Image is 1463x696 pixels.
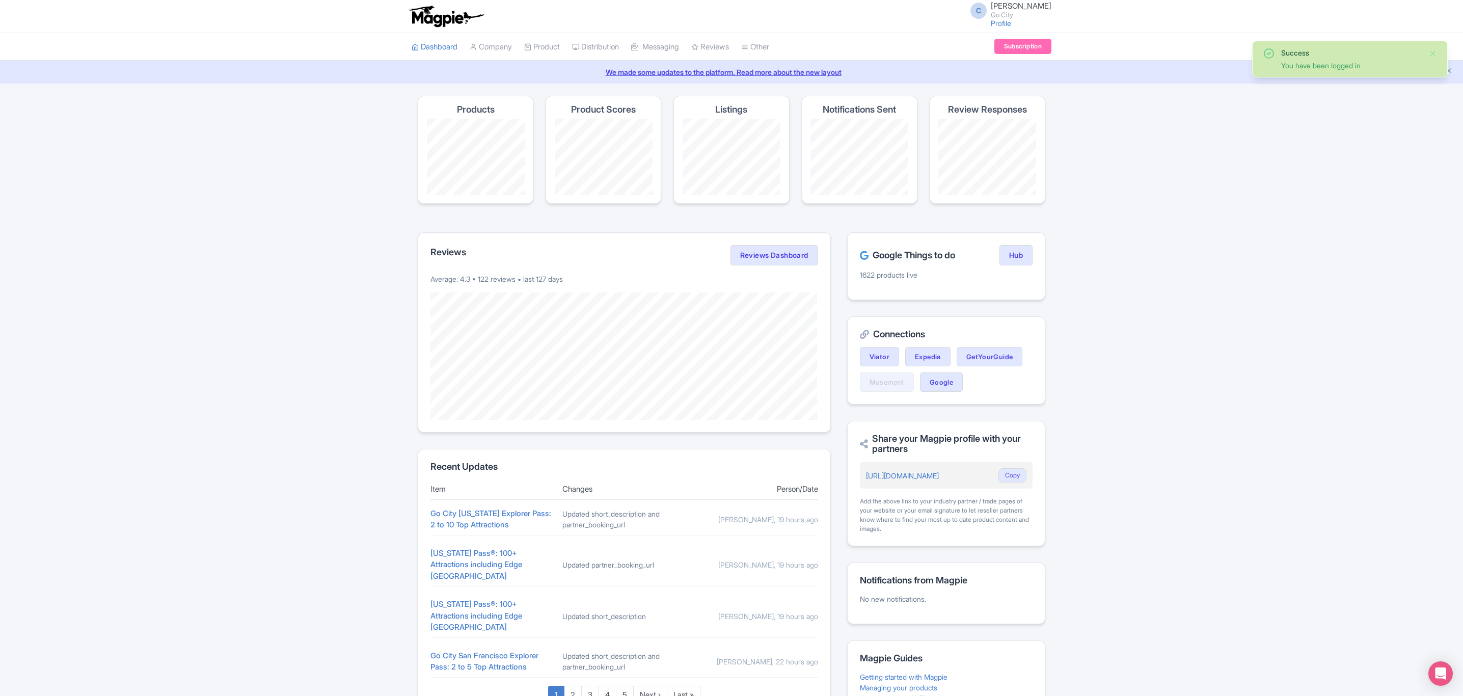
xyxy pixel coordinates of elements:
a: Go City San Francisco Explorer Pass: 2 to 5 Top Attractions [430,651,538,672]
div: Add the above link to your industry partner / trade pages of your website or your email signature... [860,497,1033,533]
a: Hub [999,245,1033,265]
a: Musement [860,372,914,392]
div: [PERSON_NAME], 19 hours ago [694,514,818,525]
span: C [970,3,987,19]
a: Getting started with Magpie [860,673,947,681]
h4: Review Responses [948,104,1027,115]
a: Messaging [631,33,679,61]
a: Viator [860,347,899,366]
div: Open Intercom Messenger [1428,661,1453,686]
a: We made some updates to the platform. Read more about the new layout [6,67,1457,77]
a: Reviews Dashboard [730,245,818,265]
h2: Google Things to do [860,250,955,260]
a: Go City [US_STATE] Explorer Pass: 2 to 10 Top Attractions [430,508,551,530]
p: Average: 4.3 • 122 reviews • last 127 days [430,274,818,284]
h2: Share your Magpie profile with your partners [860,434,1033,454]
p: No new notifications. [860,594,1033,604]
div: You have been logged in [1281,60,1421,71]
h2: Notifications from Magpie [860,575,1033,585]
div: Updated short_description [562,611,686,622]
div: Updated partner_booking_url [562,559,686,570]
a: Other [741,33,769,61]
button: Close announcement [1445,66,1453,77]
a: Company [470,33,512,61]
h2: Recent Updates [430,462,818,472]
div: [PERSON_NAME], 22 hours ago [694,656,818,667]
div: [PERSON_NAME], 19 hours ago [694,559,818,570]
span: [PERSON_NAME] [991,1,1051,11]
div: Updated short_description and partner_booking_url [562,508,686,530]
a: Distribution [572,33,619,61]
a: C [PERSON_NAME] Go City [964,2,1051,18]
a: Expedia [905,347,951,366]
a: Subscription [994,39,1051,54]
small: Go City [991,12,1051,18]
button: Close [1429,47,1437,60]
div: Changes [562,484,686,495]
a: Profile [991,19,1011,28]
a: Product [524,33,560,61]
div: Person/Date [694,484,818,495]
a: [US_STATE] Pass®: 100+ Attractions including Edge [GEOGRAPHIC_DATA] [430,548,522,581]
a: Managing your products [860,683,937,692]
a: [URL][DOMAIN_NAME] [866,471,939,480]
div: Success [1281,47,1421,58]
h2: Magpie Guides [860,653,1033,663]
img: logo-ab69f6fb50320c5b225c76a69d11143b.png [407,5,485,28]
div: Updated short_description and partner_booking_url [562,651,686,672]
a: Reviews [691,33,729,61]
h4: Listings [715,104,747,115]
p: 1622 products live [860,270,1033,280]
div: Item [430,484,554,495]
a: Dashboard [412,33,457,61]
h2: Connections [860,329,1033,339]
a: GetYourGuide [957,347,1023,366]
h4: Notifications Sent [823,104,896,115]
a: Google [920,372,963,392]
h2: Reviews [430,247,466,257]
h4: Products [457,104,495,115]
div: [PERSON_NAME], 19 hours ago [694,611,818,622]
a: [US_STATE] Pass®: 100+ Attractions including Edge [GEOGRAPHIC_DATA] [430,599,522,632]
h4: Product Scores [571,104,636,115]
button: Copy [998,468,1026,483]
